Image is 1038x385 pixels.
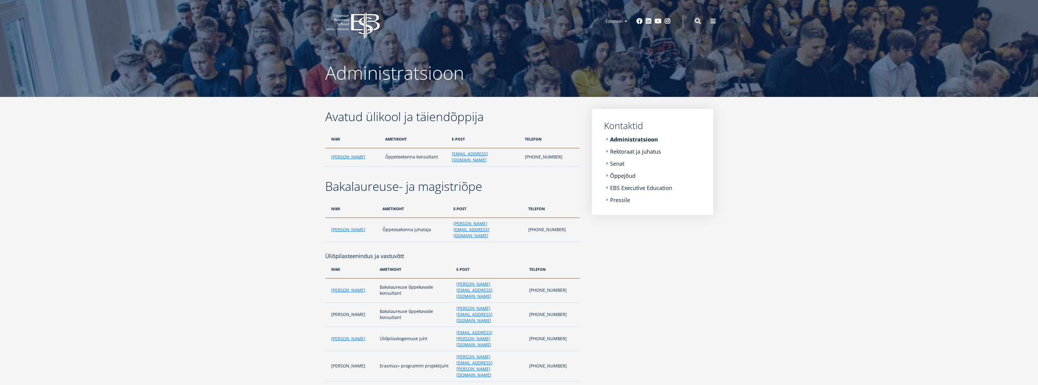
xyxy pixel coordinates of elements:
[379,218,451,242] td: Õppeosakonna juhataja
[456,281,523,299] a: [PERSON_NAME][EMAIL_ADDRESS][DOMAIN_NAME]
[453,261,526,278] th: e-post
[522,148,579,166] td: [PHONE_NUMBER]
[604,121,701,130] a: Kontaktid
[379,200,451,218] th: ametikoht
[525,200,580,218] th: telefon
[529,336,573,342] p: [PHONE_NUMBER]
[377,261,453,278] th: ametikoht
[655,18,662,24] a: Youtube
[636,18,642,24] a: Facebook
[325,303,377,327] td: [PERSON_NAME]
[450,200,525,218] th: e-post
[526,351,579,381] td: [PHONE_NUMBER]
[325,242,580,261] h4: Üliõpilasteenindus ja vastuvõtt
[452,151,519,163] a: [EMAIL_ADDRESS][DOMAIN_NAME]
[610,173,636,179] a: Õppejõud
[377,278,453,303] td: Bakalaureuse õppekavade konsultant
[456,305,523,324] a: [PERSON_NAME][EMAIL_ADDRESS][DOMAIN_NAME]
[522,130,579,148] th: telefon
[610,148,661,154] a: Rektoraat ja juhatus
[325,55,338,61] a: Avaleht
[449,130,522,148] th: e-post
[610,161,624,167] a: Senat
[331,287,365,293] a: [PERSON_NAME]
[331,154,365,160] a: [PERSON_NAME]
[325,351,377,381] td: [PERSON_NAME]
[377,303,453,327] td: Bakalaureuse õppekavade konsultant
[377,327,453,351] td: Üliõpilaskogemuse juht
[525,218,580,242] td: [PHONE_NUMBER]
[377,351,453,381] td: Erasmus+ programmi projektijuht
[610,136,658,142] a: Administratsioon
[610,197,630,203] a: Pressile
[526,303,579,327] td: [PHONE_NUMBER]
[610,185,672,191] a: EBS Executive Education
[331,227,365,233] a: [PERSON_NAME]
[325,130,382,148] th: nimi
[526,261,579,278] th: telefon
[325,109,580,124] h2: Avatud ülikool ja täiendõppija
[382,148,449,166] td: Õppeteekonna konsultant
[331,336,365,342] a: [PERSON_NAME]
[646,18,652,24] a: Linkedin
[665,18,671,24] a: Instagram
[456,330,523,348] a: [EMAIL_ADDRESS][PERSON_NAME][DOMAIN_NAME]
[526,278,579,303] td: [PHONE_NUMBER]
[325,200,379,218] th: nimi
[325,60,464,85] span: Administratsioon
[456,354,523,378] a: [PERSON_NAME][EMAIL_ADDRESS][PERSON_NAME][DOMAIN_NAME]
[382,130,449,148] th: ametikoht
[325,179,580,194] h2: Bakalaureuse- ja magistriõpe
[325,261,377,278] th: nimi
[453,221,522,239] a: [PERSON_NAME][EMAIL_ADDRESS][DOMAIN_NAME]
